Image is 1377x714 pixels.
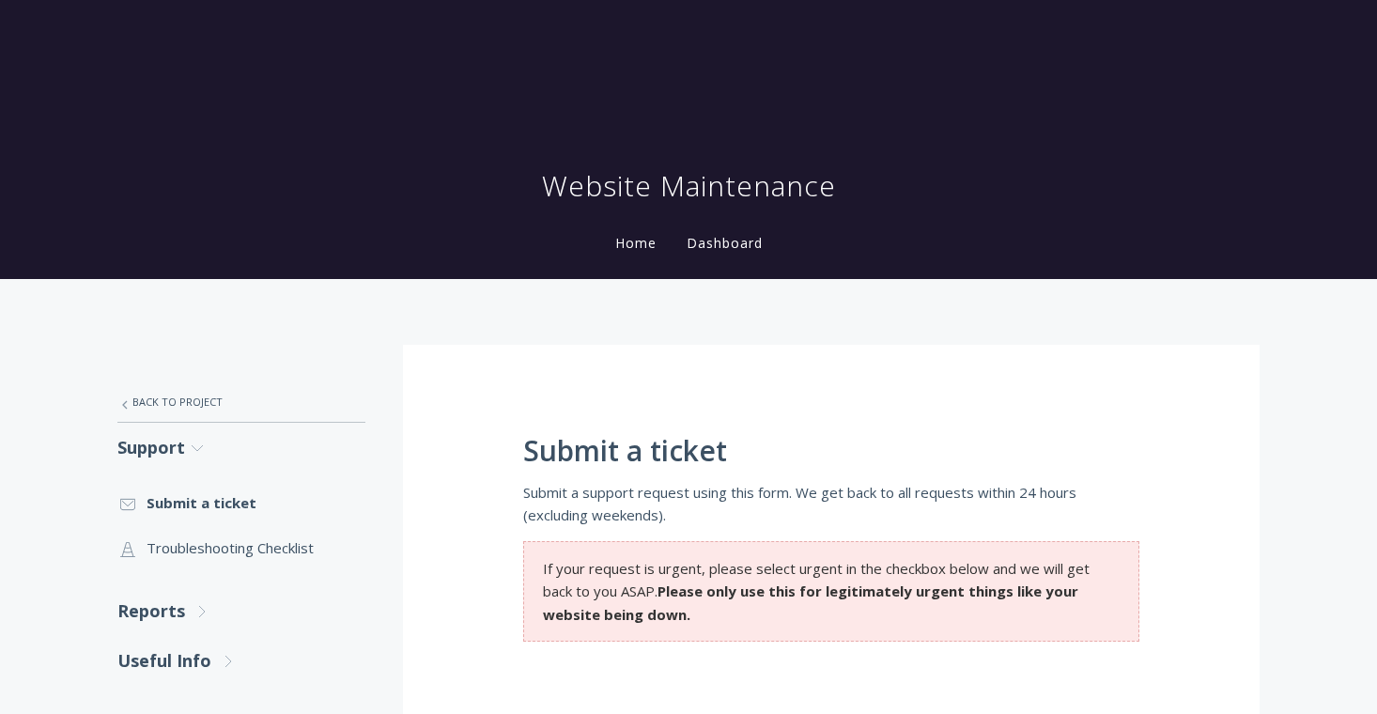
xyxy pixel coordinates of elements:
h1: Website Maintenance [542,167,836,205]
a: Home [611,234,660,252]
a: Submit a ticket [117,480,365,525]
p: Submit a support request using this form. We get back to all requests within 24 hours (excluding ... [523,481,1139,527]
section: If your request is urgent, please select urgent in the checkbox below and we will get back to you... [523,541,1139,642]
a: Useful Info [117,636,365,686]
h1: Submit a ticket [523,435,1139,467]
a: Support [117,423,365,473]
a: Back to Project [117,382,365,422]
strong: Please only use this for legitimately urgent things like your website being down. [543,582,1078,623]
a: Dashboard [683,234,766,252]
a: Reports [117,586,365,636]
a: Troubleshooting Checklist [117,525,365,570]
